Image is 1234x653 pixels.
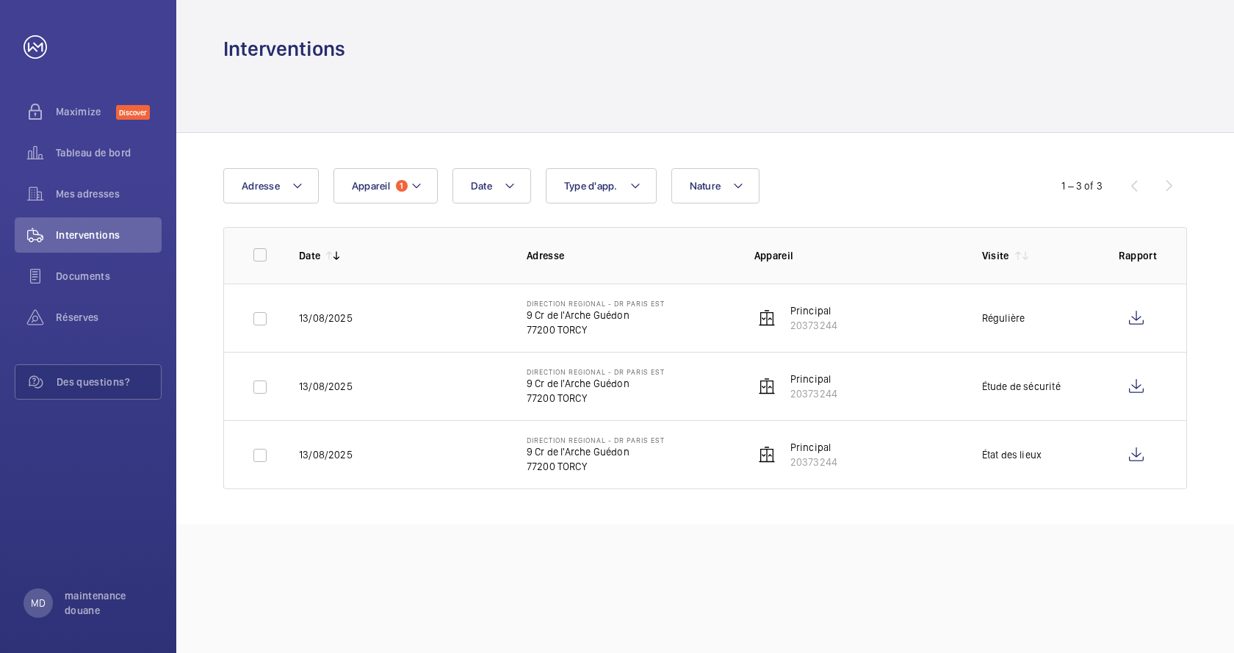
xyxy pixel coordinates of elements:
[299,447,353,462] p: 13/08/2025
[527,299,665,308] p: Direction Regional - DR Paris EST
[754,248,959,263] p: Appareil
[527,459,665,474] p: 77200 TORCY
[56,187,162,201] span: Mes adresses
[65,588,153,618] p: maintenance douane
[527,322,665,337] p: 77200 TORCY
[790,318,837,333] p: 20373244
[527,308,665,322] p: 9 Cr de l'Arche Guédon
[352,180,390,192] span: Appareil
[56,104,116,119] span: Maximize
[56,145,162,160] span: Tableau de bord
[982,311,1025,325] div: Régulière
[223,168,319,203] button: Adresse
[527,248,731,263] p: Adresse
[396,180,408,192] span: 1
[546,168,657,203] button: Type d'app.
[982,379,1061,394] div: Étude de sécurité
[57,375,161,389] span: Des questions?
[527,367,665,376] p: Direction Regional - DR Paris EST
[299,248,320,263] p: Date
[790,386,837,401] p: 20373244
[299,311,353,325] p: 13/08/2025
[333,168,438,203] button: Appareil1
[758,309,776,327] img: elevator.svg
[471,180,492,192] span: Date
[982,248,1009,263] p: Visite
[758,378,776,395] img: elevator.svg
[31,596,46,610] p: MD
[790,440,837,455] p: Principal
[527,436,665,444] p: Direction Regional - DR Paris EST
[527,444,665,459] p: 9 Cr de l'Arche Guédon
[56,310,162,325] span: Réserves
[690,180,721,192] span: Nature
[758,446,776,463] img: elevator.svg
[1061,178,1103,193] div: 1 – 3 of 3
[299,379,353,394] p: 13/08/2025
[56,269,162,284] span: Documents
[116,105,150,120] span: Discover
[527,391,665,405] p: 77200 TORCY
[671,168,760,203] button: Nature
[790,372,837,386] p: Principal
[790,455,837,469] p: 20373244
[982,447,1042,462] div: État des lieux
[223,35,345,62] h1: Interventions
[452,168,531,203] button: Date
[242,180,280,192] span: Adresse
[564,180,618,192] span: Type d'app.
[527,376,665,391] p: 9 Cr de l'Arche Guédon
[1119,248,1157,263] p: Rapport
[56,228,162,242] span: Interventions
[790,303,837,318] p: Principal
